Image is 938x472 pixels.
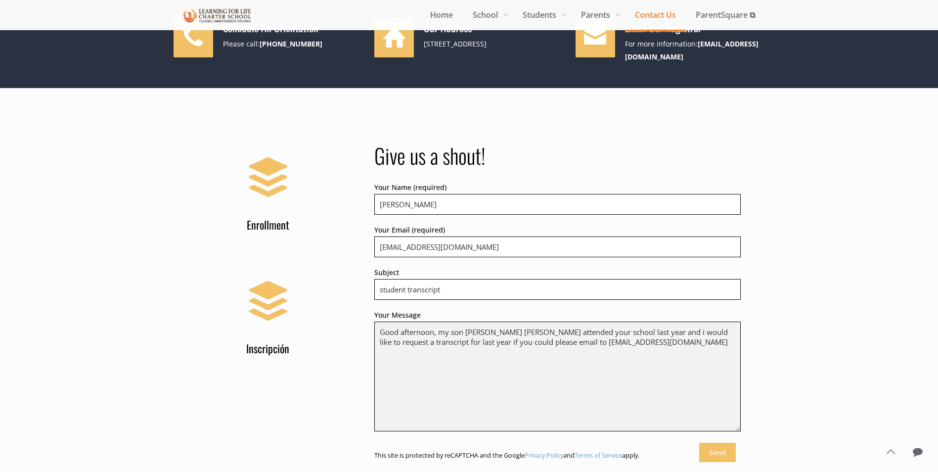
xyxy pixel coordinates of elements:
input: Send [699,443,736,462]
h2: Give us a shout! [374,142,741,168]
h4: Schedule An Orientation [223,20,363,34]
a: Terms of Service [575,451,622,460]
a: Inscripción [174,271,363,355]
span: Students [513,7,571,22]
img: Contact Us [183,7,252,24]
span: ParentSquare ⧉ [686,7,765,22]
span: Contact Us [625,7,686,22]
a: Enrollment [174,147,363,232]
span: School [463,7,513,22]
label: Your Message [374,309,741,435]
span: Parents [571,7,625,22]
h4: Enrollment [174,217,363,232]
a: [PHONE_NUMBER] [260,39,322,48]
textarea: Your Message [374,322,741,431]
input: Your Name (required) [374,194,741,215]
div: For more information: [625,38,765,63]
label: Your Email (required) [374,224,741,259]
a: Back to top icon [880,441,901,462]
div: [STREET_ADDRESS] [424,38,564,50]
p: This site is protected by reCAPTCHA and the Google and apply. [374,451,741,459]
div: Please call: [223,38,363,50]
form: Contact form [374,181,741,459]
a: Privacy Policy [525,451,563,460]
input: Your Email (required) [374,236,741,257]
input: Subject [374,279,741,300]
label: Subject [374,266,741,301]
span: Home [420,7,463,22]
h4: Our Address [424,20,564,34]
label: Your Name (required) [374,181,741,216]
h4: Inscripción [174,340,363,355]
h4: Email Our Registrar [625,20,765,34]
